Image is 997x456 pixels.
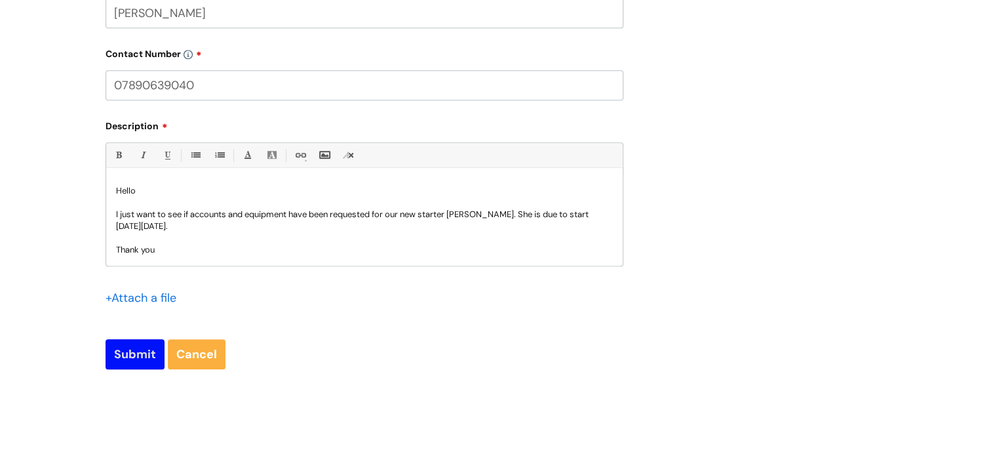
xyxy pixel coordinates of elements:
a: Link [292,147,308,163]
a: • Unordered List (Ctrl-Shift-7) [187,147,203,163]
a: Underline(Ctrl-U) [159,147,175,163]
a: Font Color [239,147,256,163]
a: Insert Image... [316,147,332,163]
span: + [106,290,111,306]
a: Remove formatting (Ctrl-\) [340,147,357,163]
a: Bold (Ctrl-B) [110,147,127,163]
p: Thank you [116,244,613,256]
input: Submit [106,339,165,369]
img: info-icon.svg [184,50,193,59]
a: Italic (Ctrl-I) [134,147,151,163]
label: Contact Number [106,44,623,60]
a: Back Color [264,147,280,163]
a: Cancel [168,339,225,369]
label: Description [106,116,623,132]
a: 1. Ordered List (Ctrl-Shift-8) [211,147,227,163]
div: Attach a file [106,287,184,308]
p: Hello [116,185,613,197]
p: I just want to see if accounts and equipment have been requested for our new starter [PERSON_NAME... [116,209,613,232]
